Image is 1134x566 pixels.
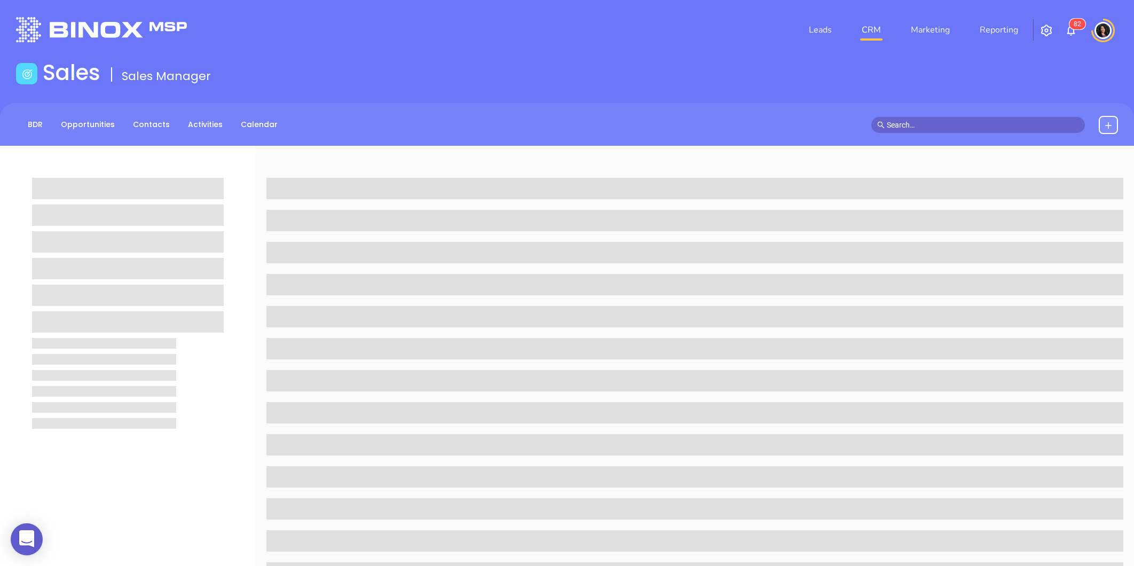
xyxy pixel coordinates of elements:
h1: Sales [43,60,100,85]
img: logo [16,17,187,42]
a: Contacts [127,116,176,133]
span: 2 [1077,20,1081,28]
a: Calendar [234,116,284,133]
span: Sales Manager [122,68,211,84]
span: search [877,121,885,129]
sup: 82 [1069,19,1085,29]
a: Marketing [907,19,954,41]
input: Search… [887,119,1079,131]
a: Reporting [975,19,1022,41]
a: CRM [857,19,885,41]
img: iconNotification [1065,24,1077,37]
span: 8 [1074,20,1077,28]
a: BDR [21,116,49,133]
a: Leads [805,19,836,41]
img: iconSetting [1040,24,1053,37]
a: Activities [182,116,229,133]
a: Opportunities [54,116,121,133]
img: user [1094,22,1112,39]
